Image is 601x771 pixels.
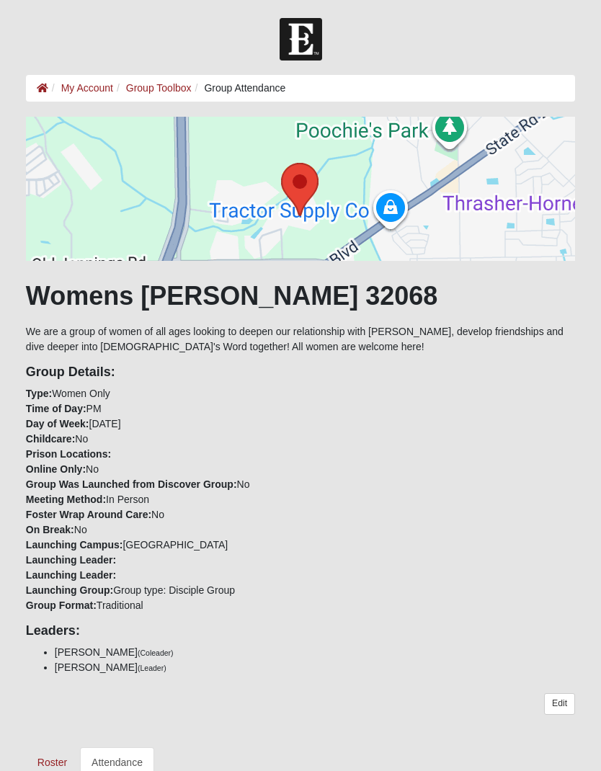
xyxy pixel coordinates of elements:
a: Edit [544,693,575,714]
strong: Prison Locations: [26,448,111,460]
a: My Account [61,82,113,94]
strong: Foster Wrap Around Care: [26,509,151,520]
h1: Womens [PERSON_NAME] 32068 [26,280,575,311]
strong: Time of Day: [26,403,86,414]
strong: Type: [26,388,52,399]
strong: Online Only: [26,463,86,475]
li: [PERSON_NAME] [55,645,575,660]
li: Group Attendance [192,81,286,96]
strong: Group Format: [26,600,97,611]
strong: Launching Group: [26,584,113,596]
a: Group Toolbox [126,82,192,94]
li: [PERSON_NAME] [55,660,575,675]
h4: Leaders: [26,623,575,639]
small: (Leader) [138,664,166,672]
img: Church of Eleven22 Logo [280,18,322,61]
div: Women Only PM [DATE] No No No In Person No No [GEOGRAPHIC_DATA] Group type: Disciple Group Tradit... [15,365,586,614]
small: (Coleader) [138,649,174,657]
strong: Group Was Launched from Discover Group: [26,478,237,490]
strong: Meeting Method: [26,494,106,505]
strong: On Break: [26,524,74,535]
strong: Launching Leader: [26,554,116,566]
h4: Group Details: [26,365,575,380]
strong: Childcare: [26,433,75,445]
strong: Day of Week: [26,418,89,429]
strong: Launching Leader: [26,569,116,581]
strong: Launching Campus: [26,539,123,551]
